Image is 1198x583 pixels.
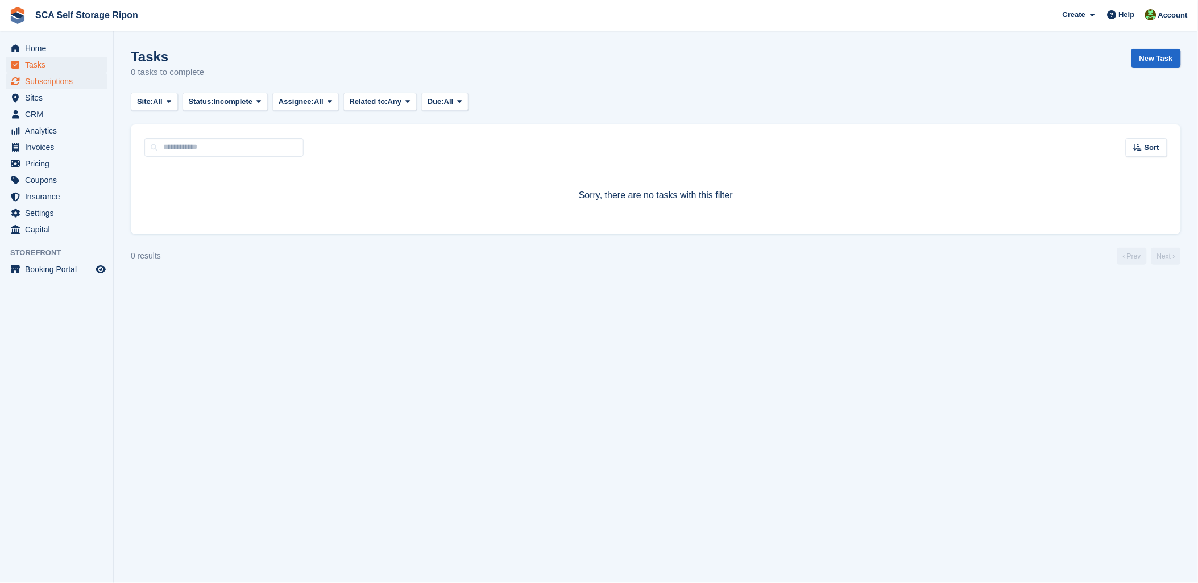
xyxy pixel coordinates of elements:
[6,189,107,205] a: menu
[6,205,107,221] a: menu
[1145,142,1159,153] span: Sort
[25,156,93,172] span: Pricing
[1117,248,1147,265] a: Previous
[1115,248,1183,265] nav: Page
[444,96,454,107] span: All
[25,139,93,155] span: Invoices
[25,222,93,238] span: Capital
[189,96,214,107] span: Status:
[25,90,93,106] span: Sites
[1063,9,1085,20] span: Create
[6,156,107,172] a: menu
[6,106,107,122] a: menu
[153,96,163,107] span: All
[421,93,469,111] button: Due: All
[350,96,388,107] span: Related to:
[25,57,93,73] span: Tasks
[9,7,26,24] img: stora-icon-8386f47178a22dfd0bd8f6a31ec36ba5ce8667c1dd55bd0f319d3a0aa187defe.svg
[6,261,107,277] a: menu
[25,205,93,221] span: Settings
[279,96,314,107] span: Assignee:
[31,6,143,24] a: SCA Self Storage Ripon
[183,93,268,111] button: Status: Incomplete
[1119,9,1135,20] span: Help
[25,123,93,139] span: Analytics
[131,250,161,262] div: 0 results
[6,57,107,73] a: menu
[25,189,93,205] span: Insurance
[343,93,417,111] button: Related to: Any
[144,189,1167,202] p: Sorry, there are no tasks with this filter
[272,93,339,111] button: Assignee: All
[25,261,93,277] span: Booking Portal
[1151,248,1181,265] a: Next
[25,106,93,122] span: CRM
[131,49,204,64] h1: Tasks
[10,247,113,259] span: Storefront
[25,73,93,89] span: Subscriptions
[25,172,93,188] span: Coupons
[388,96,402,107] span: Any
[131,66,204,79] p: 0 tasks to complete
[6,40,107,56] a: menu
[214,96,253,107] span: Incomplete
[1131,49,1181,68] a: New Task
[6,139,107,155] a: menu
[131,93,178,111] button: Site: All
[314,96,324,107] span: All
[6,123,107,139] a: menu
[25,40,93,56] span: Home
[1158,10,1188,21] span: Account
[137,96,153,107] span: Site:
[6,222,107,238] a: menu
[6,73,107,89] a: menu
[428,96,444,107] span: Due:
[6,90,107,106] a: menu
[94,263,107,276] a: Preview store
[6,172,107,188] a: menu
[1145,9,1156,20] img: Kelly Neesham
